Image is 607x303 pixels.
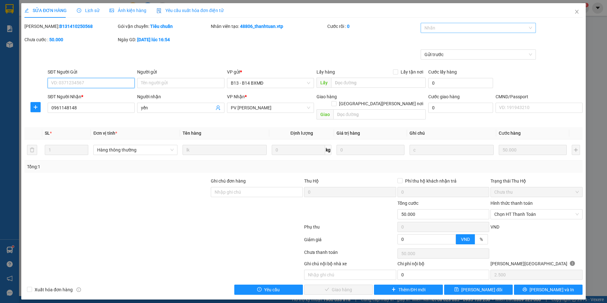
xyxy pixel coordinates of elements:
[331,78,426,88] input: Dọc đường
[494,187,579,197] span: Chưa thu
[490,224,499,229] span: VND
[407,127,496,139] th: Ghi chú
[183,145,267,155] input: VD: Bàn, Ghế
[490,260,583,270] div: [PERSON_NAME][GEOGRAPHIC_DATA]
[337,131,360,136] span: Giá trị hàng
[24,8,29,13] span: edit
[137,93,224,100] div: Người nhận
[157,8,223,13] span: Yêu cầu xuất hóa đơn điện tử
[424,50,532,59] span: Gửi trước
[27,163,234,170] div: Tổng: 1
[374,285,443,295] button: plusThêm ĐH mới
[494,210,579,219] span: Chọn HT Thanh Toán
[137,37,170,42] b: [DATE] lúc 16:54
[428,69,457,74] label: Cước lấy hàng
[240,24,283,29] b: 48806_thanhtuan.vtp
[574,9,579,14] span: close
[496,93,583,100] div: CMND/Passport
[444,285,513,295] button: save[PERSON_NAME] đổi
[257,287,262,292] span: exclamation-circle
[118,23,210,30] div: Gói vận chuyển:
[304,260,396,270] div: Ghi chú nội bộ nhà xe
[398,68,426,75] span: Lấy tận nơi
[347,24,350,29] b: 0
[290,131,313,136] span: Định lượng
[211,178,246,184] label: Ghi chú đơn hàng
[523,287,527,292] span: printer
[397,201,418,206] span: Tổng cước
[31,105,40,110] span: plus
[59,24,93,29] b: B131410250568
[110,8,146,13] span: Ảnh kiện hàng
[110,8,114,13] span: picture
[480,237,483,242] span: %
[333,109,426,119] input: Dọc đường
[572,145,580,155] button: plus
[428,78,493,88] input: Cước lấy hàng
[303,249,397,260] div: Chưa thanh toán
[391,287,396,292] span: plus
[24,23,117,30] div: [PERSON_NAME]:
[227,68,314,75] div: VP gửi
[231,103,310,113] span: PV Nam Đong
[499,131,521,136] span: Cước hàng
[231,78,310,88] span: B13 - B14 BXMĐ
[490,177,583,184] div: Trạng thái Thu Hộ
[490,201,533,206] label: Hình thức thanh toán
[77,8,81,13] span: clock-circle
[398,286,425,293] span: Thêm ĐH mới
[530,286,574,293] span: [PERSON_NAME] và In
[97,145,174,155] span: Hàng thông thường
[32,286,75,293] span: Xuất hóa đơn hàng
[454,287,459,292] span: save
[317,94,337,99] span: Giao hàng
[150,24,173,29] b: Tiêu chuẩn
[137,68,224,75] div: Người gửi
[303,223,397,235] div: Phụ thu
[568,3,586,21] button: Close
[303,236,397,247] div: Giảm giá
[428,103,493,113] input: Cước giao hàng
[211,23,326,30] div: Nhân viên tạo:
[48,93,135,100] div: SĐT Người Nhận
[570,261,575,266] span: info-circle
[24,8,67,13] span: SỬA ĐƠN HÀNG
[216,105,221,110] span: user-add
[317,69,335,74] span: Lấy hàng
[183,131,201,136] span: Tên hàng
[304,178,319,184] span: Thu Hộ
[499,145,567,155] input: 0
[24,36,117,43] div: Chưa cước :
[211,187,303,197] input: Ghi chú đơn hàng
[77,287,81,292] span: info-circle
[317,78,331,88] span: Lấy
[77,8,99,13] span: Lịch sử
[461,286,502,293] span: [PERSON_NAME] đổi
[227,94,245,99] span: VP Nhận
[337,100,426,107] span: [GEOGRAPHIC_DATA][PERSON_NAME] nơi
[304,270,396,280] input: Nhập ghi chú
[234,285,303,295] button: exclamation-circleYêu cầu
[428,94,460,99] label: Cước giao hàng
[397,260,490,270] div: Chi phí nội bộ
[461,237,470,242] span: VND
[118,36,210,43] div: Ngày GD:
[403,177,459,184] span: Phí thu hộ khách nhận trả
[410,145,494,155] input: Ghi Chú
[48,68,135,75] div: SĐT Người Gửi
[49,37,63,42] b: 50.000
[264,286,280,293] span: Yêu cầu
[304,285,373,295] button: checkGiao hàng
[337,145,404,155] input: 0
[30,102,41,112] button: plus
[157,8,162,13] img: icon
[317,109,333,119] span: Giao
[327,23,419,30] div: Cước rồi :
[93,131,117,136] span: Đơn vị tính
[325,145,331,155] span: kg
[27,145,37,155] button: delete
[45,131,50,136] span: SL
[514,285,583,295] button: printer[PERSON_NAME] và In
